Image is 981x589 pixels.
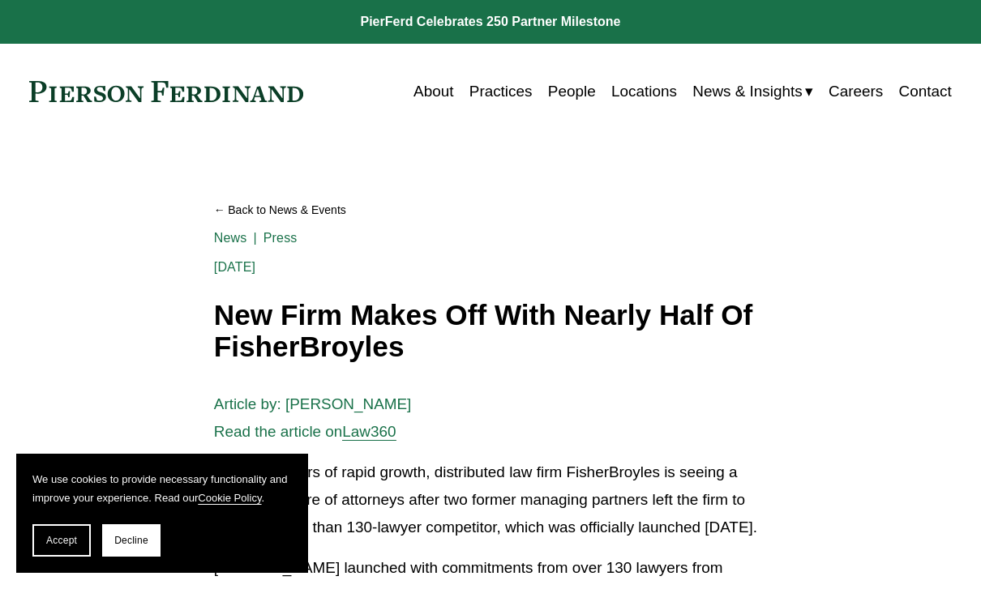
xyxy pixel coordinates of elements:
[548,76,596,107] a: People
[46,535,77,546] span: Accept
[214,231,247,245] a: News
[342,423,396,440] a: Law360
[899,76,952,107] a: Contact
[214,300,767,362] h1: New Firm Makes Off With Nearly Half Of FisherBroyles
[829,76,883,107] a: Careers
[32,524,91,557] button: Accept
[214,196,767,224] a: Back to News & Events
[114,535,148,546] span: Decline
[413,76,453,107] a: About
[469,76,533,107] a: Practices
[692,76,812,107] a: folder dropdown
[32,470,292,508] p: We use cookies to provide necessary functionality and improve your experience. Read our .
[102,524,161,557] button: Decline
[214,395,412,440] span: Article by: [PERSON_NAME] Read the article on
[692,78,802,105] span: News & Insights
[16,454,308,573] section: Cookie banner
[214,260,255,274] span: [DATE]
[214,459,767,541] p: Following years of rapid growth, distributed law firm FisherBroyles is seeing a mass departure of...
[198,492,261,504] a: Cookie Policy
[611,76,677,107] a: Locations
[263,231,298,245] a: Press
